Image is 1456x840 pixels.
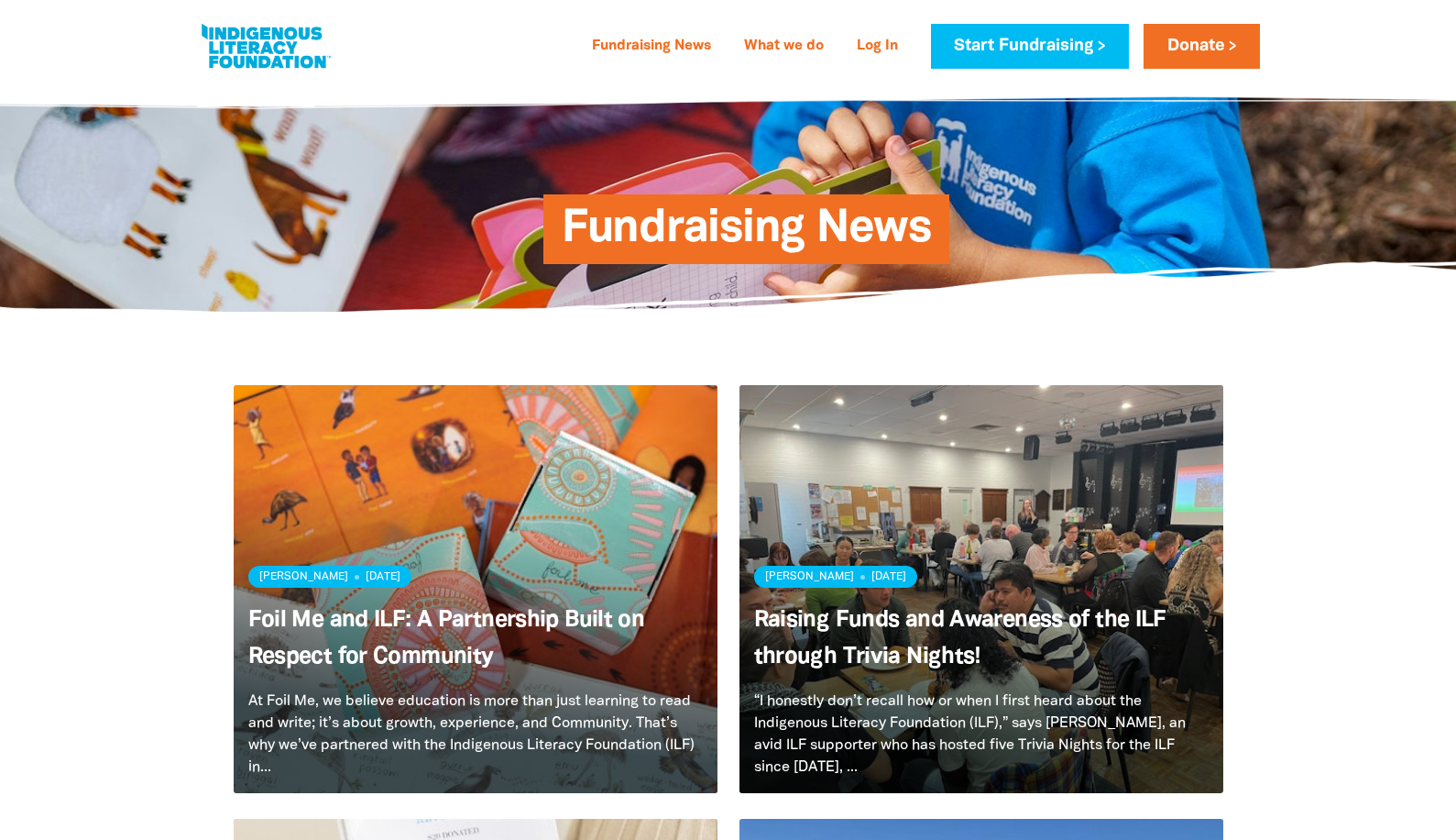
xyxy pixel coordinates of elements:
[754,610,1166,668] a: Raising Funds and Awareness of the ILF through Trivia Nights!
[931,24,1129,69] a: Start Fundraising
[1144,24,1259,69] a: Donate
[581,32,722,61] a: Fundraising News
[562,208,931,264] span: Fundraising News
[248,610,645,668] a: Foil Me and ILF: A Partnership Built on Respect for Community
[733,32,835,61] a: What we do
[846,32,909,61] a: Log In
